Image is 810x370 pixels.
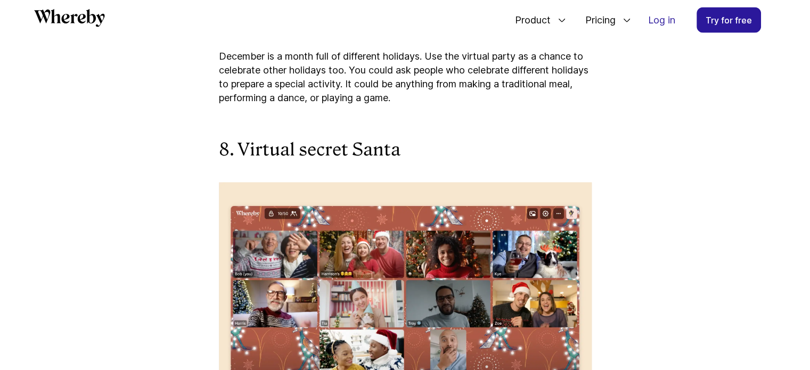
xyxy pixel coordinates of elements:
svg: Whereby [34,9,105,27]
p: December is a month full of different holidays. Use the virtual party as a chance to celebrate ot... [219,50,592,105]
a: Log in [640,8,684,32]
strong: 8. Virtual secret Santa [219,139,400,160]
a: Whereby [34,9,105,31]
span: Pricing [575,3,618,38]
a: Try for free [697,7,761,33]
span: Product [504,3,553,38]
